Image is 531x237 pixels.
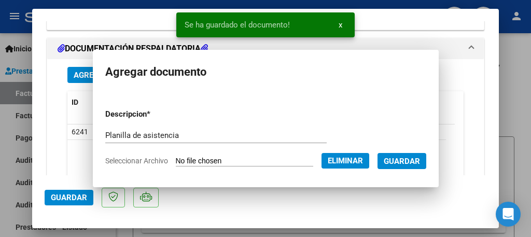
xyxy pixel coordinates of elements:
[322,153,369,169] button: Eliminar
[496,202,521,227] div: Open Intercom Messenger
[105,157,168,165] span: Seleccionar Archivo
[185,20,290,30] span: Se ha guardado el documento!
[384,157,420,166] span: Guardar
[51,193,87,202] span: Guardar
[105,108,202,120] p: Descripcion
[72,98,78,106] span: ID
[378,153,426,169] button: Guardar
[328,156,363,165] span: Eliminar
[45,190,93,205] button: Guardar
[105,62,426,82] h2: Agregar documento
[72,128,88,136] span: 6241
[74,71,158,80] span: Agregar Documento
[67,67,164,83] button: Agregar Documento
[58,43,208,55] h1: DOCUMENTACIÓN RESPALDATORIA
[339,20,342,30] span: x
[47,38,484,59] mat-expansion-panel-header: DOCUMENTACIÓN RESPALDATORIA
[67,91,93,114] datatable-header-cell: ID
